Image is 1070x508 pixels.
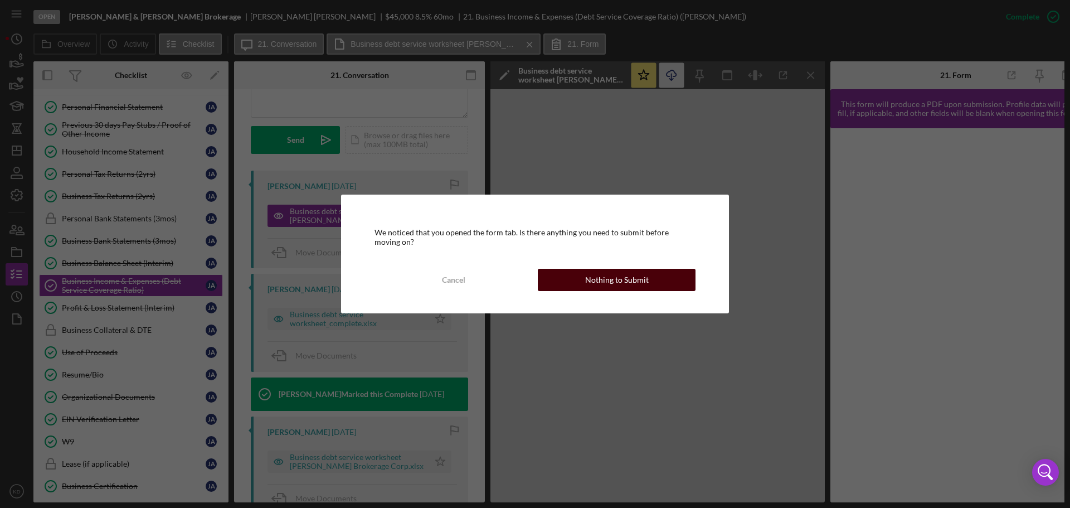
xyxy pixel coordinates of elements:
[374,269,532,291] button: Cancel
[1032,459,1059,486] div: Open Intercom Messenger
[374,228,695,246] div: We noticed that you opened the form tab. Is there anything you need to submit before moving on?
[585,269,649,291] div: Nothing to Submit
[538,269,695,291] button: Nothing to Submit
[442,269,465,291] div: Cancel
